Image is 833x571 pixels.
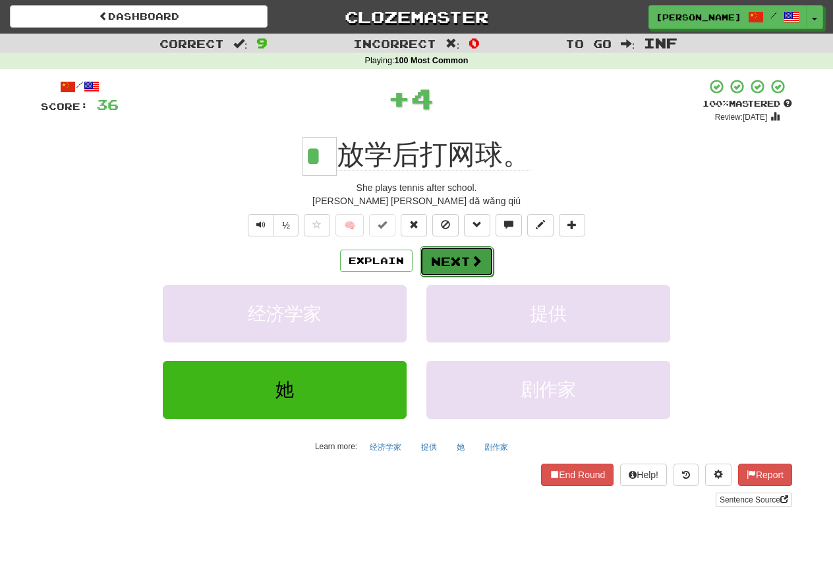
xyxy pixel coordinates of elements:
span: Inf [644,35,677,51]
span: 4 [411,82,434,115]
button: Add to collection (alt+a) [559,214,585,236]
small: Review: [DATE] [715,113,768,122]
span: Correct [159,37,224,50]
a: [PERSON_NAME] / [648,5,807,29]
button: 剧作家 [477,437,515,457]
div: / [41,78,119,95]
button: 她 [163,361,407,418]
button: Ignore sentence (alt+i) [432,214,459,236]
button: Report [738,464,792,486]
button: 她 [449,437,472,457]
small: Learn more: [315,442,357,451]
div: Mastered [703,98,792,110]
span: Incorrect [353,37,436,50]
span: 100 % [703,98,729,109]
button: 提供 [426,285,670,342]
span: Score: [41,101,88,112]
span: : [445,38,460,49]
span: To go [565,37,612,50]
span: 36 [96,96,119,113]
button: Next [420,246,494,277]
span: 剧作家 [521,379,576,400]
span: 经济学家 [248,304,322,324]
span: 她 [275,379,294,400]
button: 剧作家 [426,361,670,418]
button: Edit sentence (alt+d) [527,214,554,236]
span: [PERSON_NAME] [656,11,741,23]
strong: 100 Most Common [394,56,468,65]
button: ½ [273,214,299,236]
a: Clozemaster [287,5,545,28]
span: 9 [256,35,268,51]
button: Favorite sentence (alt+f) [304,214,330,236]
span: 提供 [530,304,567,324]
button: Help! [620,464,667,486]
span: 放学后打网球。 [337,139,531,171]
button: Reset to 0% Mastered (alt+r) [401,214,427,236]
button: Grammar (alt+g) [464,214,490,236]
button: Play sentence audio (ctl+space) [248,214,274,236]
button: 经济学家 [362,437,409,457]
span: 0 [469,35,480,51]
button: Discuss sentence (alt+u) [496,214,522,236]
span: + [388,78,411,118]
button: 经济学家 [163,285,407,342]
div: She plays tennis after school. [41,181,792,194]
a: Dashboard [10,5,268,28]
button: 提供 [414,437,444,457]
span: : [233,38,248,49]
button: 🧠 [335,214,364,236]
button: Round history (alt+y) [674,464,699,486]
button: Set this sentence to 100% Mastered (alt+m) [369,214,395,236]
div: Text-to-speech controls [245,214,299,236]
button: Explain [340,250,413,272]
div: [PERSON_NAME] [PERSON_NAME] dǎ wǎng qiú [41,194,792,207]
a: Sentence Source [716,493,792,507]
span: : [621,38,635,49]
button: End Round [541,464,614,486]
span: / [770,11,777,20]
